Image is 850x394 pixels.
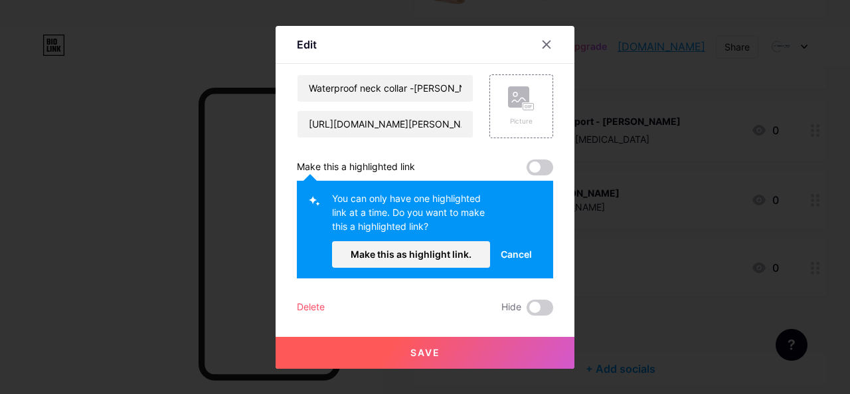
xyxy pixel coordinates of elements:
[297,37,317,52] div: Edit
[332,191,490,241] div: You can only have one highlighted link at a time. Do you want to make this a highlighted link?
[508,116,535,126] div: Picture
[490,241,543,268] button: Cancel
[410,347,440,358] span: Save
[501,300,521,316] span: Hide
[297,111,473,138] input: URL
[332,241,490,268] button: Make this as highlight link.
[297,159,415,175] div: Make this a highlighted link
[297,300,325,316] div: Delete
[351,248,471,260] span: Make this as highlight link.
[276,337,574,369] button: Save
[501,247,532,261] span: Cancel
[297,75,473,102] input: Title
